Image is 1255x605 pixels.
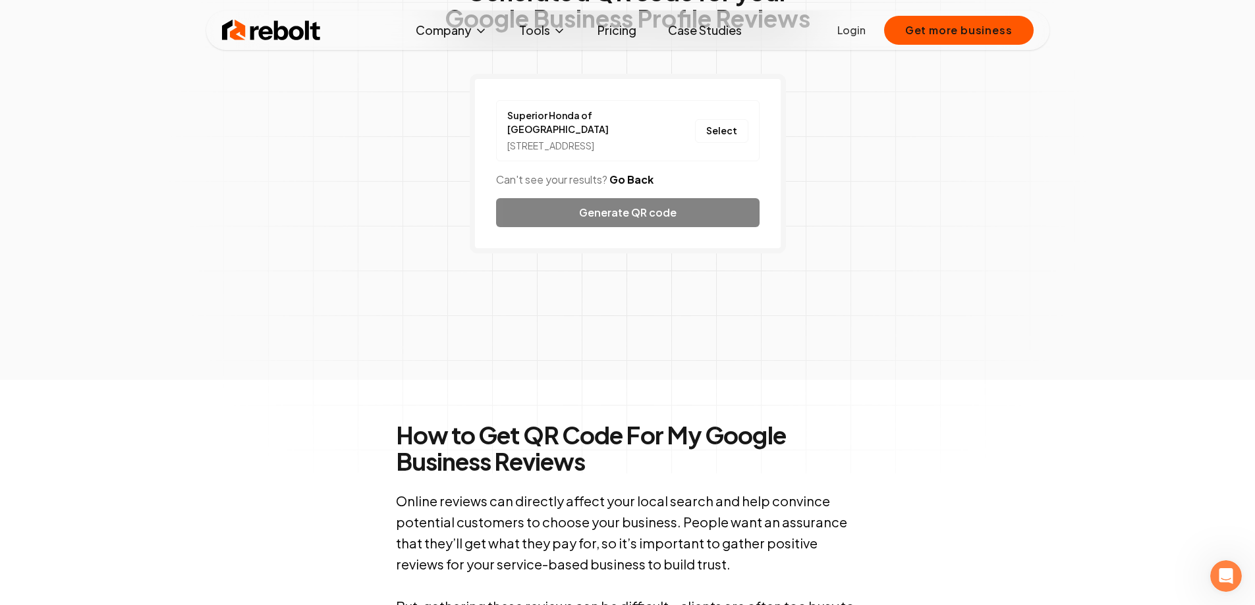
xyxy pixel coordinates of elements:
[587,17,647,43] a: Pricing
[1210,560,1242,592] iframe: Intercom live chat
[507,109,652,136] a: Superior Honda of [GEOGRAPHIC_DATA]
[222,17,321,43] img: Rebolt Logo
[496,172,760,188] p: Can't see your results?
[396,422,860,475] h2: How to Get QR Code For My Google Business Reviews
[657,17,752,43] a: Case Studies
[507,139,652,153] div: [STREET_ADDRESS]
[695,119,748,143] button: Select
[884,16,1034,45] button: Get more business
[609,172,654,188] button: Go Back
[837,22,866,38] a: Login
[509,17,576,43] button: Tools
[405,17,498,43] button: Company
